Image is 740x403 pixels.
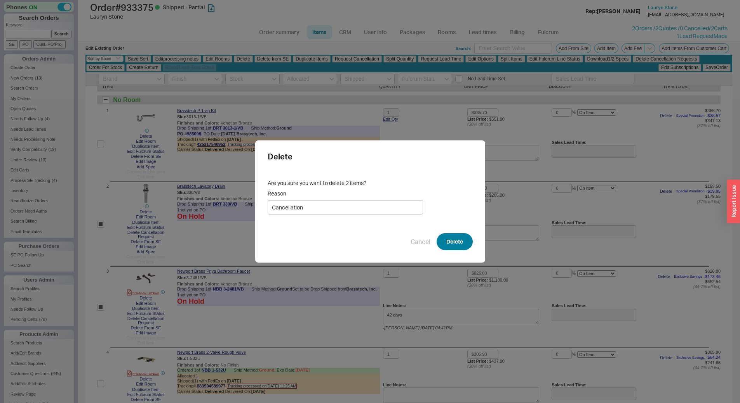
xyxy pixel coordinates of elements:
[411,237,430,246] button: Cancel
[268,190,423,197] span: Reason
[437,233,473,250] button: Delete
[268,153,473,161] h2: Delete
[446,237,463,246] span: Delete
[268,179,473,214] div: Are you sure you want to delete 2 items?
[268,200,423,214] input: Reason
